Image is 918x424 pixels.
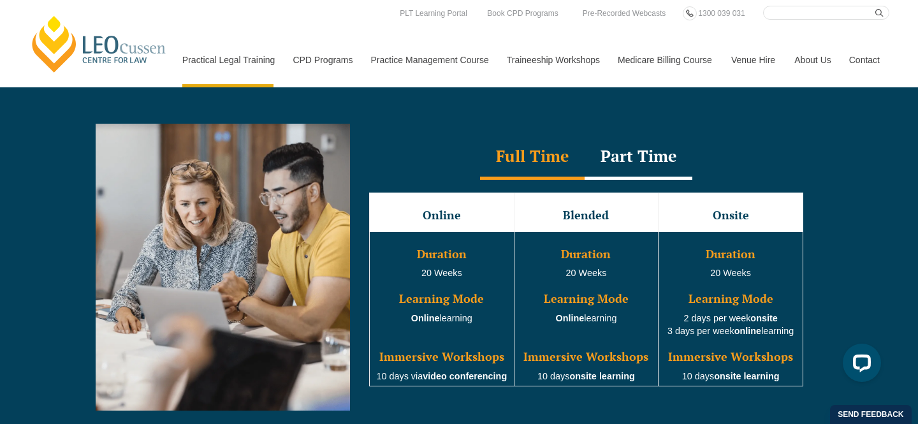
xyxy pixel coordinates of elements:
[417,246,467,261] span: Duration
[585,135,692,180] div: Part Time
[714,371,779,381] strong: onsite learning
[750,313,777,323] strong: onsite
[722,33,785,87] a: Venue Hire
[423,371,507,381] strong: video conferencing
[840,33,889,87] a: Contact
[480,135,585,180] div: Full Time
[659,231,803,386] td: 20 Weeks 2 days per week 3 days per week learning 10 days
[516,351,657,363] h3: Immersive Workshops
[283,33,361,87] a: CPD Programs
[608,33,722,87] a: Medicare Billing Course
[570,371,635,381] strong: onsite learning
[29,14,170,74] a: [PERSON_NAME] Centre for Law
[785,33,840,87] a: About Us
[660,209,801,222] h3: Onsite
[514,231,659,386] td: 20 Weeks learning 10 days
[734,326,761,336] strong: online
[371,209,513,222] h3: Online
[579,6,669,20] a: Pre-Recorded Webcasts
[397,6,470,20] a: PLT Learning Portal
[695,6,748,20] a: 1300 039 031
[371,351,513,363] h3: Immersive Workshops
[497,33,608,87] a: Traineeship Workshops
[371,293,513,305] h3: Learning Mode
[370,231,514,386] td: learning 10 days via
[660,293,801,305] h3: Learning Mode
[173,33,284,87] a: Practical Legal Training
[411,313,440,323] strong: Online
[833,339,886,392] iframe: LiveChat chat widget
[484,6,561,20] a: Book CPD Programs
[516,248,657,261] h3: Duration
[555,313,584,323] strong: Online
[660,351,801,363] h3: Immersive Workshops
[698,9,745,18] span: 1300 039 031
[660,248,801,261] h3: Duration
[516,293,657,305] h3: Learning Mode
[516,209,657,222] h3: Blended
[421,268,462,278] span: 20 Weeks
[361,33,497,87] a: Practice Management Course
